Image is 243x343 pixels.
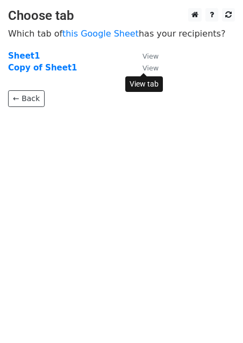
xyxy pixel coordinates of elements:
[8,90,45,107] a: ← Back
[189,291,243,343] iframe: Chat Widget
[132,63,159,73] a: View
[142,52,159,60] small: View
[125,76,163,92] div: View tab
[8,8,235,24] h3: Choose tab
[8,63,77,73] a: Copy of Sheet1
[62,28,139,39] a: this Google Sheet
[8,51,40,61] a: Sheet1
[132,51,159,61] a: View
[8,28,235,39] p: Which tab of has your recipients?
[142,64,159,72] small: View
